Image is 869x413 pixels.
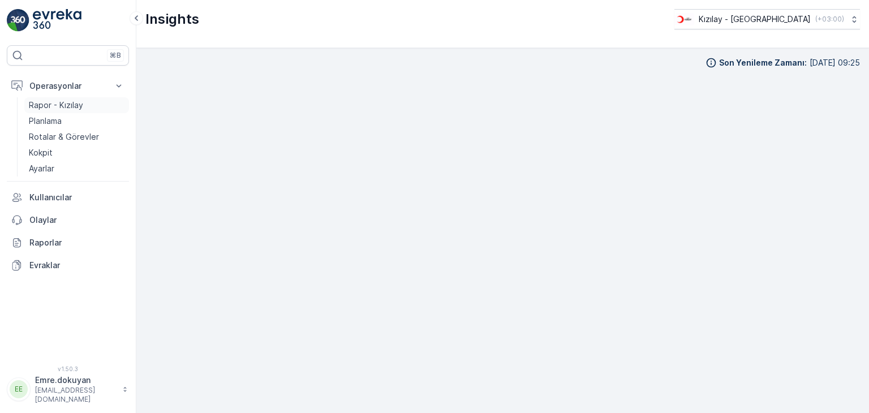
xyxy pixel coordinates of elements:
button: Operasyonlar [7,75,129,97]
a: Rotalar & Görevler [24,129,129,145]
p: Raporlar [29,237,124,248]
span: v 1.50.3 [7,365,129,372]
a: Rapor - Kızılay [24,97,129,113]
button: EEEmre.dokuyan[EMAIL_ADDRESS][DOMAIN_NAME] [7,375,129,404]
a: Ayarlar [24,161,129,177]
img: k%C4%B1z%C4%B1lay_D5CCths_t1JZB0k.png [674,13,694,25]
img: logo_light-DOdMpM7g.png [33,9,81,32]
img: logo [7,9,29,32]
a: Evraklar [7,254,129,277]
p: Rapor - Kızılay [29,100,83,111]
p: Olaylar [29,214,124,226]
p: ( +03:00 ) [815,15,844,24]
p: Kullanıcılar [29,192,124,203]
p: ⌘B [110,51,121,60]
a: Planlama [24,113,129,129]
p: [EMAIL_ADDRESS][DOMAIN_NAME] [35,386,117,404]
p: Kokpit [29,147,53,158]
div: EE [10,380,28,398]
p: [DATE] 09:25 [810,57,860,68]
p: Son Yenileme Zamanı : [719,57,807,68]
p: Planlama [29,115,62,127]
p: Insights [145,10,199,28]
p: Kızılay - [GEOGRAPHIC_DATA] [699,14,811,25]
p: Emre.dokuyan [35,375,117,386]
p: Evraklar [29,260,124,271]
button: Kızılay - [GEOGRAPHIC_DATA](+03:00) [674,9,860,29]
a: Kokpit [24,145,129,161]
p: Operasyonlar [29,80,106,92]
p: Rotalar & Görevler [29,131,99,143]
a: Olaylar [7,209,129,231]
a: Kullanıcılar [7,186,129,209]
p: Ayarlar [29,163,54,174]
a: Raporlar [7,231,129,254]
